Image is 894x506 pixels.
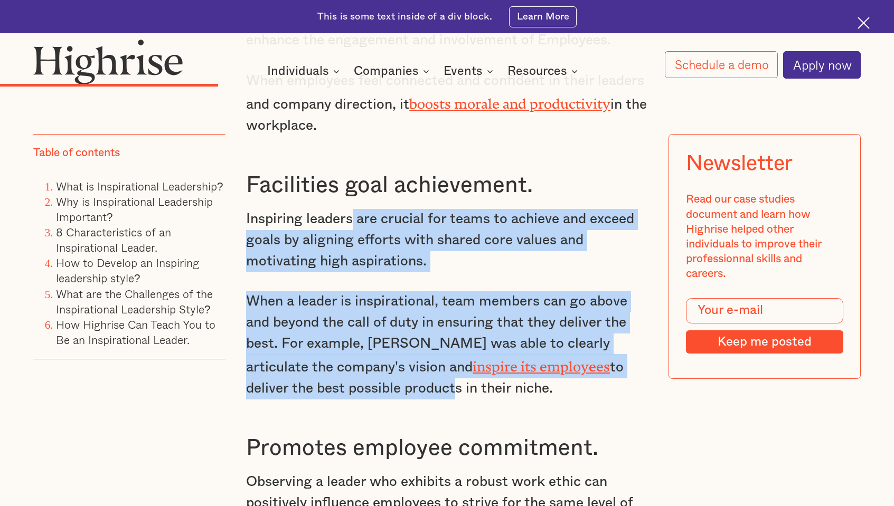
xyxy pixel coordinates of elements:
[686,151,793,176] div: Newsletter
[246,71,648,137] p: When employees feel connected and confident in their leaders and company direction, it in the wor...
[409,96,610,105] a: boosts morale and productivity
[56,254,199,287] a: How to Develop an Inspiring leadership style?
[686,192,843,281] div: Read our case studies document and learn how Highrise helped other individuals to improve their p...
[56,223,171,256] a: 8 Characteristics of an Inspirational Leader.
[246,291,648,399] p: When a leader is inspirational, team members can go above and beyond the call of duty in ensuring...
[267,65,329,78] div: Individuals
[858,17,870,29] img: Cross icon
[509,6,577,27] a: Learn More
[317,10,492,23] div: This is some text inside of a div block.
[354,65,432,78] div: Companies
[444,65,496,78] div: Events
[507,65,581,78] div: Resources
[56,177,223,195] a: What is Inspirational Leadership?
[507,65,567,78] div: Resources
[473,359,610,368] a: inspire its employees
[33,146,120,160] div: Table of contents
[686,330,843,354] input: Keep me posted
[33,39,183,84] img: Highrise logo
[56,316,215,348] a: How Highrise Can Teach You to Be an Inspirational Leader.
[444,65,483,78] div: Events
[56,284,213,317] a: What are the Challenges of the Inspirational Leadership Style?
[783,51,860,79] a: Apply now
[686,298,843,323] input: Your e-mail
[246,209,648,272] p: Inspiring leaders are crucial for teams to achieve and exceed goals by aligning efforts with shar...
[56,193,213,225] a: Why is Inspirational Leadership Important?
[246,434,648,462] h3: Promotes employee commitment.
[354,65,419,78] div: Companies
[267,65,343,78] div: Individuals
[686,298,843,354] form: Modal Form
[246,171,648,199] h3: Facilities goal achievement.
[665,51,777,78] a: Schedule a demo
